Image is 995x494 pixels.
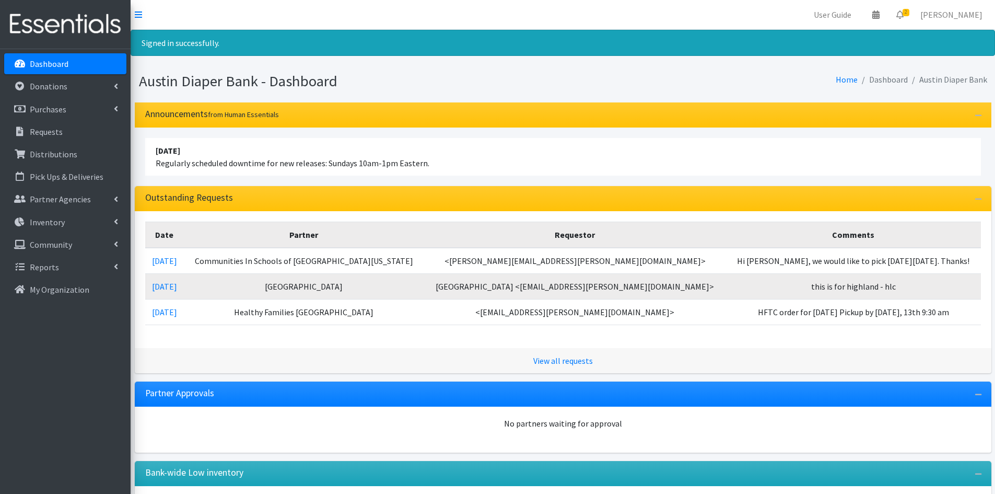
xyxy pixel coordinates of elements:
[152,281,177,292] a: [DATE]
[726,222,980,248] th: Comments
[145,417,981,430] div: No partners waiting for approval
[4,257,126,278] a: Reports
[30,127,63,137] p: Requests
[533,355,593,366] a: View all requests
[4,99,126,120] a: Purchases
[145,388,214,399] h3: Partner Approvals
[208,110,279,119] small: from Human Essentials
[908,72,987,87] li: Austin Diaper Bank
[145,467,243,478] h3: Bank-wide Low inventory
[4,121,126,142] a: Requests
[30,194,91,204] p: Partner Agencies
[912,4,991,25] a: [PERSON_NAME]
[30,81,67,91] p: Donations
[858,72,908,87] li: Dashboard
[131,30,995,56] div: Signed in successfully.
[30,284,89,295] p: My Organization
[30,239,72,250] p: Community
[4,144,126,165] a: Distributions
[888,4,912,25] a: 2
[145,222,184,248] th: Date
[4,7,126,42] img: HumanEssentials
[4,166,126,187] a: Pick Ups & Deliveries
[424,273,727,299] td: [GEOGRAPHIC_DATA] <[EMAIL_ADDRESS][PERSON_NAME][DOMAIN_NAME]>
[30,104,66,114] p: Purchases
[152,256,177,266] a: [DATE]
[30,217,65,227] p: Inventory
[30,171,103,182] p: Pick Ups & Deliveries
[152,307,177,317] a: [DATE]
[30,59,68,69] p: Dashboard
[903,9,909,16] span: 2
[836,74,858,85] a: Home
[726,299,980,325] td: HFTC order for [DATE] Pickup by [DATE], 13th 9:30 am
[4,212,126,233] a: Inventory
[4,234,126,255] a: Community
[4,53,126,74] a: Dashboard
[145,192,233,203] h3: Outstanding Requests
[424,248,727,274] td: <[PERSON_NAME][EMAIL_ADDRESS][PERSON_NAME][DOMAIN_NAME]>
[145,109,279,120] h3: Announcements
[30,149,77,159] p: Distributions
[4,279,126,300] a: My Organization
[30,262,59,272] p: Reports
[184,222,424,248] th: Partner
[805,4,860,25] a: User Guide
[184,299,424,325] td: Healthy Families [GEOGRAPHIC_DATA]
[726,248,980,274] td: Hi [PERSON_NAME], we would like to pick [DATE][DATE]. Thanks!
[4,76,126,97] a: Donations
[184,273,424,299] td: [GEOGRAPHIC_DATA]
[424,222,727,248] th: Requestor
[726,273,980,299] td: this is for highland - hlc
[184,248,424,274] td: Communities In Schools of [GEOGRAPHIC_DATA][US_STATE]
[156,145,180,156] strong: [DATE]
[139,72,559,90] h1: Austin Diaper Bank - Dashboard
[424,299,727,325] td: <[EMAIL_ADDRESS][PERSON_NAME][DOMAIN_NAME]>
[145,138,981,176] li: Regularly scheduled downtime for new releases: Sundays 10am-1pm Eastern.
[4,189,126,210] a: Partner Agencies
